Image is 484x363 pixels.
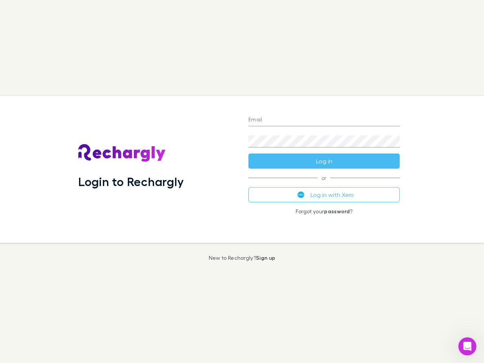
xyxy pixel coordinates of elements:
a: Sign up [256,254,275,261]
img: Rechargly's Logo [78,144,166,162]
iframe: Intercom live chat [458,337,476,355]
button: Log in with Xero [248,187,400,202]
img: Xero's logo [298,191,304,198]
p: Forgot your ? [248,208,400,214]
h1: Login to Rechargly [78,174,184,189]
button: Log in [248,154,400,169]
p: New to Rechargly? [209,255,276,261]
a: password [324,208,350,214]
